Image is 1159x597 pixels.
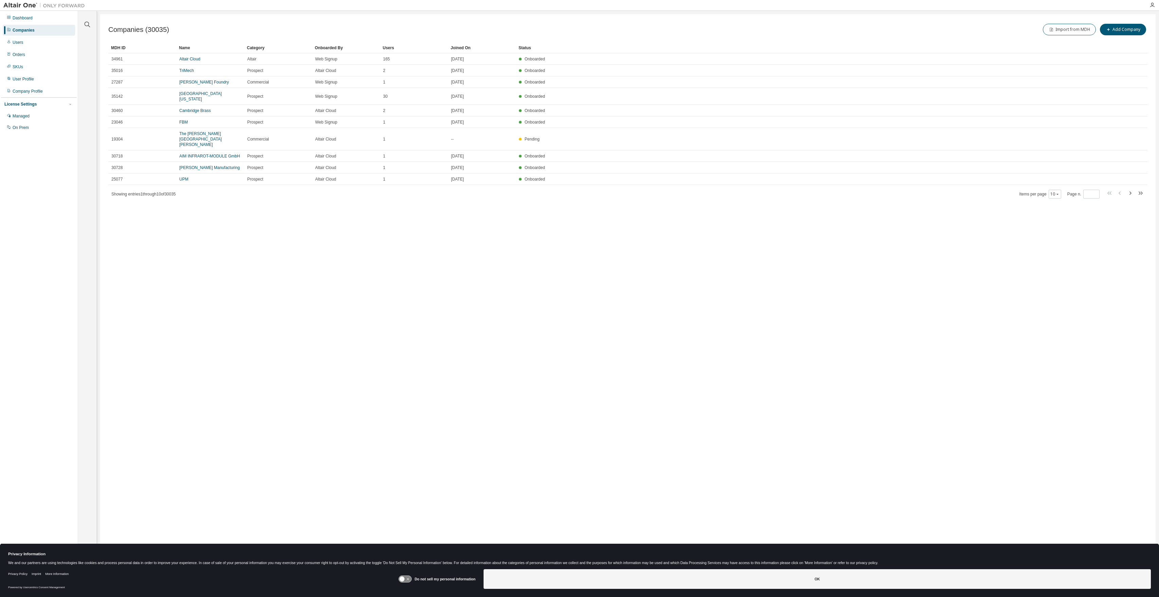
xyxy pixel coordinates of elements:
span: Onboarded [525,68,545,73]
span: 2 [383,108,385,113]
span: 30 [383,94,387,99]
div: Dashboard [13,15,33,21]
a: Cambridge Brass [179,108,211,113]
span: 30718 [111,153,123,159]
div: Onboarded By [315,42,377,53]
span: [DATE] [451,119,464,125]
a: [PERSON_NAME] Foundry [179,80,229,85]
span: 1 [383,153,385,159]
span: Prospect [247,176,263,182]
a: [PERSON_NAME] Manufacturing [179,165,240,170]
span: 19304 [111,136,123,142]
span: 1 [383,136,385,142]
span: -- [451,136,454,142]
span: 2 [383,68,385,73]
span: Web Signup [315,79,337,85]
a: FBM [179,120,188,125]
div: Status [519,42,1125,53]
span: 30728 [111,165,123,170]
span: [DATE] [451,108,464,113]
span: Onboarded [525,57,545,61]
div: Companies [13,27,35,33]
span: Altair Cloud [315,108,336,113]
span: Web Signup [315,119,337,125]
span: Onboarded [525,165,545,170]
span: Altair Cloud [315,136,336,142]
a: [GEOGRAPHIC_DATA][US_STATE] [179,91,222,101]
span: Showing entries 1 through 10 of 30035 [111,192,176,197]
span: 35016 [111,68,123,73]
div: Company Profile [13,89,43,94]
span: [DATE] [451,79,464,85]
div: Users [383,42,445,53]
span: Onboarded [525,154,545,158]
button: Add Company [1100,24,1146,35]
span: Altair Cloud [315,176,336,182]
span: 1 [383,79,385,85]
span: Onboarded [525,94,545,99]
span: Onboarded [525,177,545,182]
span: 35142 [111,94,123,99]
a: The [PERSON_NAME][GEOGRAPHIC_DATA][PERSON_NAME] [179,131,222,147]
span: [DATE] [451,68,464,73]
a: Altair Cloud [179,57,200,61]
span: Prospect [247,153,263,159]
span: Prospect [247,108,263,113]
span: Prospect [247,68,263,73]
div: Joined On [451,42,513,53]
span: Altair Cloud [315,153,336,159]
span: [DATE] [451,56,464,62]
div: On Prem [13,125,29,130]
div: Users [13,40,23,45]
span: Onboarded [525,80,545,85]
div: MDH ID [111,42,174,53]
span: Page n. [1067,190,1100,199]
span: Web Signup [315,56,337,62]
span: [DATE] [451,176,464,182]
div: Name [179,42,241,53]
span: 27287 [111,79,123,85]
span: Commercial [247,136,269,142]
a: TriMech [179,68,194,73]
span: 165 [383,56,390,62]
button: 10 [1050,191,1060,197]
span: Commercial [247,79,269,85]
span: 30460 [111,108,123,113]
span: Prospect [247,165,263,170]
span: [DATE] [451,94,464,99]
span: Pending [525,137,540,142]
span: 25077 [111,176,123,182]
span: Altair Cloud [315,68,336,73]
div: Managed [13,113,30,119]
span: 1 [383,119,385,125]
span: Items per page [1019,190,1061,199]
span: Web Signup [315,94,337,99]
img: Altair One [3,2,88,9]
div: Orders [13,52,25,57]
span: Prospect [247,94,263,99]
span: Companies (30035) [108,26,169,34]
span: [DATE] [451,153,464,159]
span: [DATE] [451,165,464,170]
div: Category [247,42,309,53]
span: 34961 [111,56,123,62]
button: Import from MDH [1043,24,1096,35]
div: SKUs [13,64,23,70]
span: Onboarded [525,108,545,113]
div: User Profile [13,76,34,82]
a: UPM [179,177,188,182]
span: Altair Cloud [315,165,336,170]
div: License Settings [4,101,37,107]
span: 1 [383,165,385,170]
span: 23046 [111,119,123,125]
span: Onboarded [525,120,545,125]
span: Altair [247,56,256,62]
a: AIM INFRAROT-MODULE GmbH [179,154,240,158]
span: 1 [383,176,385,182]
span: Prospect [247,119,263,125]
